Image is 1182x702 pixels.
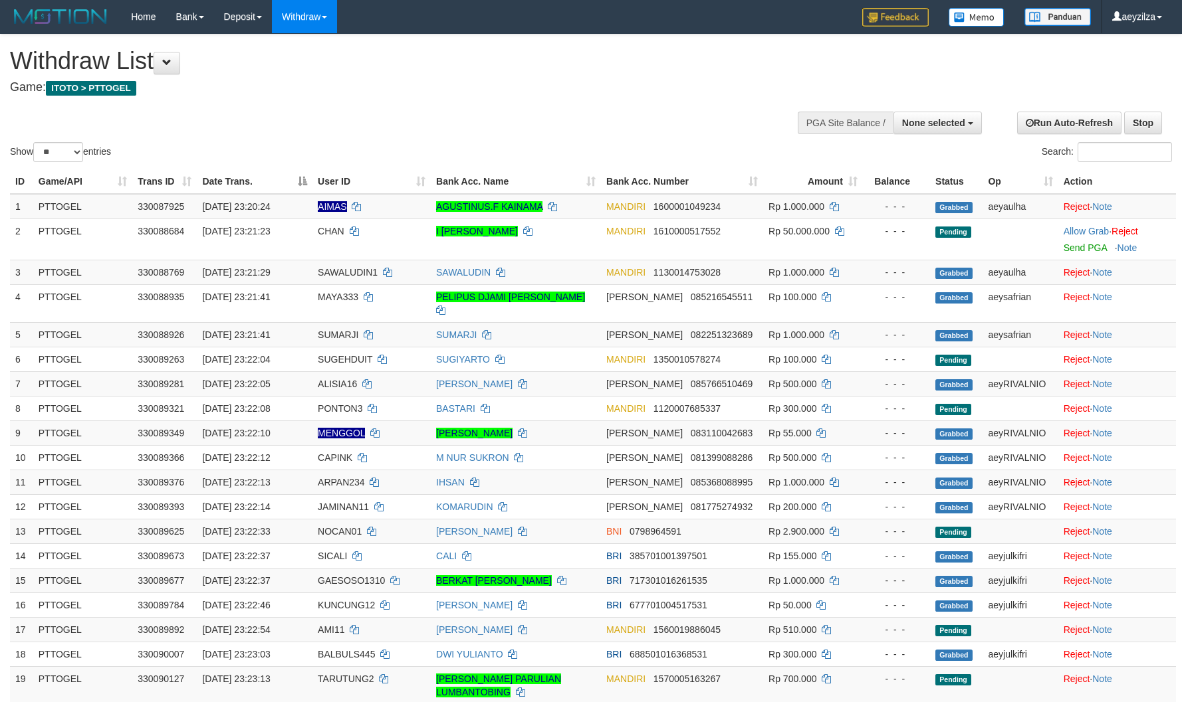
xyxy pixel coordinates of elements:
[691,329,753,340] span: Copy 082251323689 to clipboard
[10,260,33,284] td: 3
[868,200,925,213] div: - - -
[33,445,132,470] td: PTTOGEL
[436,403,475,414] a: BASTARI
[606,600,622,610] span: BRI
[318,600,375,610] span: KUNCUNG12
[33,260,132,284] td: PTTOGEL
[1064,292,1090,302] a: Reject
[318,526,362,537] span: NOCAN01
[202,624,270,635] span: [DATE] 23:22:54
[768,600,812,610] span: Rp 50.000
[983,494,1058,519] td: aeyRIVALNIO
[868,451,925,464] div: - - -
[138,403,184,414] span: 330089321
[202,649,270,659] span: [DATE] 23:23:03
[1064,501,1090,512] a: Reject
[436,624,513,635] a: [PERSON_NAME]
[1064,354,1090,365] a: Reject
[630,575,707,586] span: Copy 717301016261535 to clipboard
[606,477,683,487] span: [PERSON_NAME]
[893,112,982,134] button: None selected
[436,329,477,340] a: SUMARJI
[1064,624,1090,635] a: Reject
[10,568,33,592] td: 15
[312,169,431,194] th: User ID: activate to sort column ascending
[436,673,561,697] a: [PERSON_NAME] PARULIAN LUMBANTOBING
[691,501,753,512] span: Copy 081775274932 to clipboard
[862,8,929,27] img: Feedback.jpg
[138,649,184,659] span: 330090007
[202,292,270,302] span: [DATE] 23:21:41
[606,292,683,302] span: [PERSON_NAME]
[1058,519,1176,543] td: ·
[138,624,184,635] span: 330089892
[1092,551,1112,561] a: Note
[202,428,270,438] span: [DATE] 23:22:10
[868,549,925,563] div: - - -
[318,329,358,340] span: SUMARJI
[132,169,197,194] th: Trans ID: activate to sort column ascending
[1064,673,1090,684] a: Reject
[1092,267,1112,278] a: Note
[768,428,812,438] span: Rp 55.000
[436,575,552,586] a: BERKAT [PERSON_NAME]
[1092,477,1112,487] a: Note
[935,379,973,391] span: Grabbed
[138,501,184,512] span: 330089393
[606,624,646,635] span: MANDIRI
[868,353,925,366] div: - - -
[10,396,33,420] td: 8
[33,420,132,445] td: PTTOGEL
[138,267,184,278] span: 330088769
[1058,219,1176,260] td: ·
[33,322,132,347] td: PTTOGEL
[318,201,347,212] span: Nama rekening ada tanda titik/strip, harap diedit
[1024,8,1091,26] img: panduan.png
[768,267,824,278] span: Rp 1.000.000
[1064,575,1090,586] a: Reject
[868,402,925,415] div: - - -
[630,600,707,610] span: Copy 677701004517531 to clipboard
[630,551,707,561] span: Copy 385701001397501 to clipboard
[436,354,490,365] a: SUGIYARTO
[33,284,132,322] td: PTTOGEL
[1058,260,1176,284] td: ·
[202,501,270,512] span: [DATE] 23:22:14
[1064,329,1090,340] a: Reject
[10,592,33,617] td: 16
[606,575,622,586] span: BRI
[33,617,132,642] td: PTTOGEL
[318,551,347,561] span: SICALI
[935,428,973,440] span: Grabbed
[606,354,646,365] span: MANDIRI
[33,219,132,260] td: PTTOGEL
[138,354,184,365] span: 330089263
[33,642,132,666] td: PTTOGEL
[935,330,973,341] span: Grabbed
[318,354,372,365] span: SUGEHDUIT
[768,201,824,212] span: Rp 1.000.000
[606,329,683,340] span: [PERSON_NAME]
[436,649,503,659] a: DWI YULIANTO
[202,452,270,463] span: [DATE] 23:22:12
[606,201,646,212] span: MANDIRI
[202,267,270,278] span: [DATE] 23:21:29
[33,494,132,519] td: PTTOGEL
[202,329,270,340] span: [DATE] 23:21:41
[653,354,721,365] span: Copy 1350010578274 to clipboard
[436,501,493,512] a: KOMARUDIN
[1058,543,1176,568] td: ·
[10,284,33,322] td: 4
[436,201,542,212] a: AGUSTINUS.F KAINAMA
[436,379,513,389] a: [PERSON_NAME]
[768,649,816,659] span: Rp 300.000
[138,526,184,537] span: 330089625
[630,526,681,537] span: Copy 0798964591 to clipboard
[138,379,184,389] span: 330089281
[1058,194,1176,219] td: ·
[33,347,132,371] td: PTTOGEL
[138,428,184,438] span: 330089349
[1064,226,1112,236] span: ·
[318,379,357,389] span: ALISIA16
[1058,470,1176,494] td: ·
